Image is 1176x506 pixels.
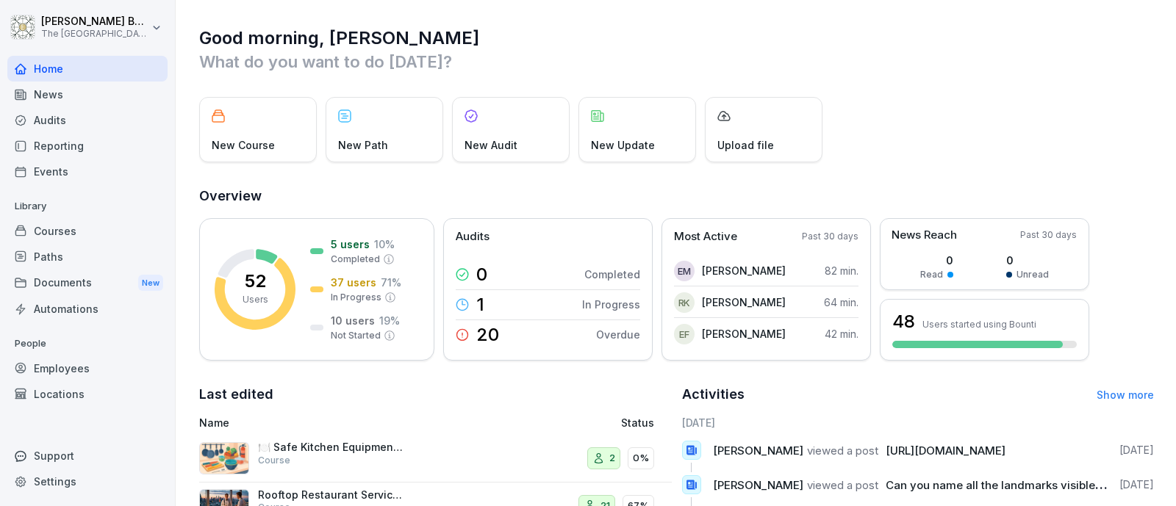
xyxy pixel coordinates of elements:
[7,82,168,107] a: News
[7,381,168,407] a: Locations
[258,488,405,502] p: Rooftop Restaurant Service Excellence
[7,107,168,133] a: Audits
[621,415,654,430] p: Status
[807,444,878,458] span: viewed a post
[591,137,655,153] p: New Update
[892,227,957,244] p: News Reach
[199,442,249,474] img: ys5gxxheg3xp1yika09k7xmu.png
[7,332,168,355] p: People
[381,275,401,290] p: 71 %
[922,319,1036,330] p: Users started using Bounti
[1097,388,1154,401] a: Show more
[825,263,858,278] p: 82 min.
[243,293,268,306] p: Users
[331,275,376,290] p: 37 users
[456,228,490,245] p: Audits
[258,454,290,467] p: Course
[682,415,1155,430] h6: [DATE]
[682,384,745,405] h2: Activities
[7,56,168,82] a: Home
[331,253,380,266] p: Completed
[379,313,400,328] p: 19 %
[331,291,381,304] p: In Progress
[199,186,1154,206] h2: Overview
[331,329,381,342] p: Not Started
[476,296,484,314] p: 1
[476,266,487,283] p: 0
[609,451,615,466] p: 2
[713,444,803,458] span: [PERSON_NAME]
[584,267,640,282] p: Completed
[920,253,953,268] p: 0
[199,435,672,482] a: 🍽️ Safe Kitchen Equipment and PracticesCourse20%
[331,313,375,328] p: 10 users
[7,355,168,381] a: Employees
[674,292,695,313] div: RK
[7,244,168,270] a: Paths
[1119,443,1154,458] p: [DATE]
[7,270,168,297] a: DocumentsNew
[338,137,388,153] p: New Path
[41,15,148,28] p: [PERSON_NAME] Borg
[138,275,163,292] div: New
[1017,268,1049,281] p: Unread
[7,469,168,494] a: Settings
[7,133,168,159] a: Reporting
[824,294,858,310] p: 64 min.
[1020,228,1077,242] p: Past 30 days
[212,137,275,153] p: New Course
[7,296,168,322] a: Automations
[331,236,370,252] p: 5 users
[41,29,148,39] p: The [GEOGRAPHIC_DATA]
[825,326,858,341] p: 42 min.
[7,270,168,297] div: Documents
[465,137,517,153] p: New Audit
[674,228,737,245] p: Most Active
[674,261,695,281] div: EM
[702,294,786,310] p: [PERSON_NAME]
[713,478,803,492] span: [PERSON_NAME]
[199,50,1154,73] p: What do you want to do [DATE]?
[702,263,786,278] p: [PERSON_NAME]
[886,444,1005,458] span: [URL][DOMAIN_NAME]
[374,236,395,252] p: 10 %
[920,268,943,281] p: Read
[7,443,168,469] div: Support
[476,326,499,344] p: 20
[807,478,878,492] span: viewed a post
[258,441,405,454] p: 🍽️ Safe Kitchen Equipment and Practices
[1119,477,1154,492] p: [DATE]
[717,137,774,153] p: Upload file
[7,218,168,244] a: Courses
[633,451,649,466] p: 0%
[199,26,1154,50] h1: Good morning, [PERSON_NAME]
[7,159,168,184] a: Events
[199,384,672,405] h2: Last edited
[892,309,915,334] h3: 48
[7,195,168,218] p: Library
[1006,253,1049,268] p: 0
[802,230,858,243] p: Past 30 days
[199,415,490,430] p: Name
[596,327,640,342] p: Overdue
[582,297,640,312] p: In Progress
[245,272,266,290] p: 52
[674,324,695,344] div: EF
[702,326,786,341] p: [PERSON_NAME]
